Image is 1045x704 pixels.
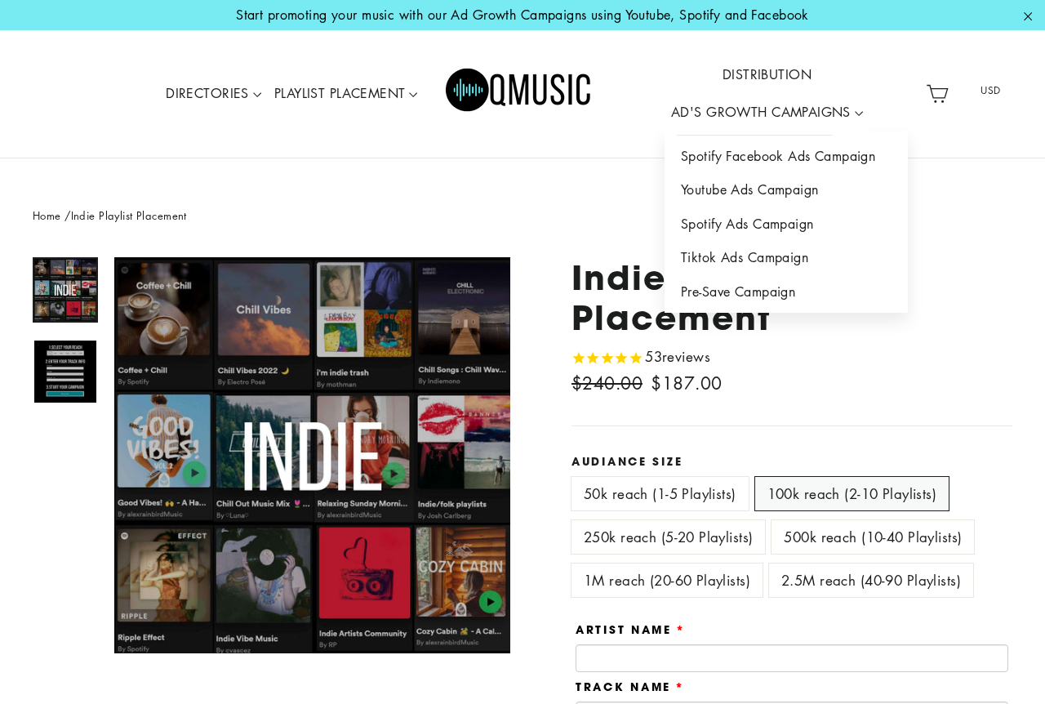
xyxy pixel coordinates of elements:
span: USD [960,78,1022,103]
span: $187.00 [651,372,722,394]
a: AD'S GROWTH CAMPAIGNS [665,94,869,131]
a: PLAYLIST PLACEMENT [268,75,425,113]
a: Tiktok Ads Campaign [665,241,908,275]
a: Spotify Ads Campaign [665,207,908,242]
a: Pre-Save Campaign [665,275,908,310]
a: Spotify Facebook Ads Campaign [665,140,908,174]
img: Q Music Promotions [446,57,593,131]
img: Indie Playlist Placement [34,341,96,403]
label: 250k reach (5-20 Playlists) [571,520,765,554]
a: DIRECTORIES [159,75,268,113]
span: Rated 4.8 out of 5 stars 53 reviews [571,345,710,369]
div: Primary [119,47,919,142]
label: 100k reach (2-10 Playlists) [755,477,949,510]
a: Youtube Ads Campaign [665,173,908,207]
label: Track Name [576,680,685,693]
label: Audiance Size [571,455,1012,468]
a: Home [33,207,61,223]
span: 53 reviews [645,347,710,366]
nav: breadcrumbs [33,207,1012,225]
img: Indie Playlist Placement [34,259,96,321]
label: Artist Name [576,623,686,636]
label: 2.5M reach (40-90 Playlists) [769,564,973,597]
span: reviews [662,347,710,366]
span: / [64,207,70,223]
label: 1M reach (20-60 Playlists) [571,564,763,597]
label: 500k reach (10-40 Playlists) [772,520,974,554]
h1: Indie Playlist Placement [571,257,1012,337]
a: DISTRIBUTION [716,56,818,94]
span: $240.00 [571,372,643,394]
label: 50k reach (1-5 Playlists) [571,477,749,510]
